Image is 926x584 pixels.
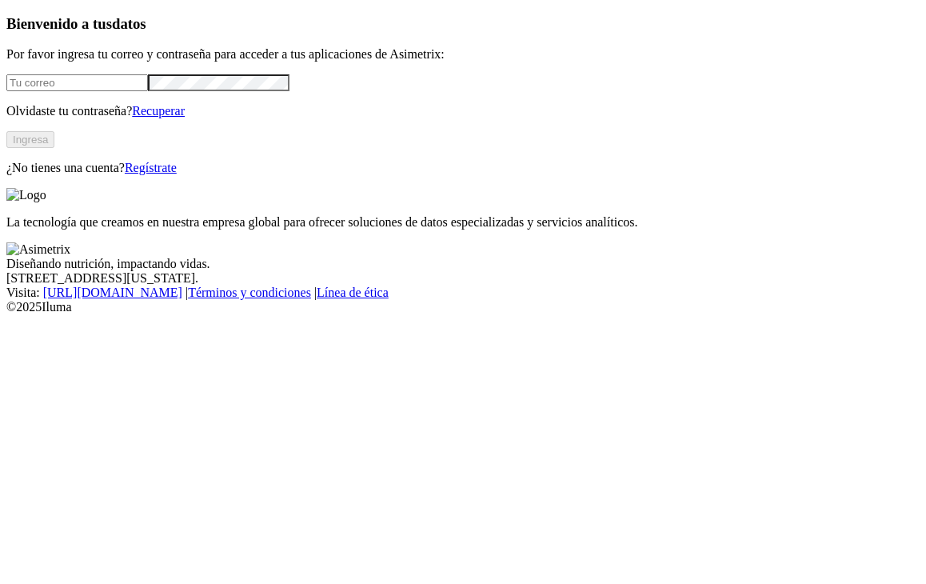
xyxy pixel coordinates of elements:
button: Ingresa [6,131,54,148]
p: La tecnología que creamos en nuestra empresa global para ofrecer soluciones de datos especializad... [6,215,920,230]
p: Por favor ingresa tu correo y contraseña para acceder a tus aplicaciones de Asimetrix: [6,47,920,62]
div: © 2025 Iluma [6,300,920,314]
img: Logo [6,188,46,202]
p: Olvidaste tu contraseña? [6,104,920,118]
h3: Bienvenido a tus [6,15,920,33]
p: ¿No tienes una cuenta? [6,161,920,175]
img: Asimetrix [6,242,70,257]
a: Línea de ética [317,286,389,299]
span: datos [112,15,146,32]
a: [URL][DOMAIN_NAME] [43,286,182,299]
div: [STREET_ADDRESS][US_STATE]. [6,271,920,286]
a: Recuperar [132,104,185,118]
a: Términos y condiciones [188,286,311,299]
div: Diseñando nutrición, impactando vidas. [6,257,920,271]
a: Regístrate [125,161,177,174]
div: Visita : | | [6,286,920,300]
input: Tu correo [6,74,148,91]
